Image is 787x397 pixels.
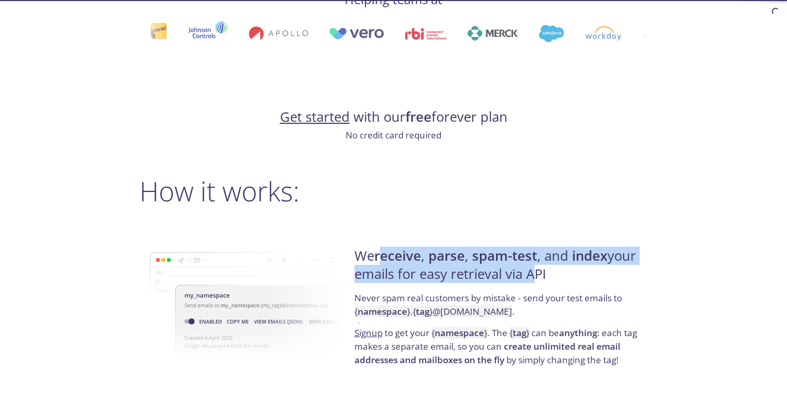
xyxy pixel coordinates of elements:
[513,327,526,339] strong: tag
[354,326,644,366] p: to get your . The can be : each tag makes a separate email, so you can by simply changing the tag!
[150,223,362,388] img: namespace-image
[582,26,619,41] img: workday
[139,129,648,142] p: No credit card required
[431,327,487,339] code: { }
[374,247,421,265] strong: receive
[435,327,484,339] strong: namespace
[354,291,644,326] p: Never spam real customers by mistake - send your test emails to .
[246,26,306,41] img: apollo
[354,305,512,317] code: { } . { } @[DOMAIN_NAME]
[326,28,382,40] img: vero
[428,247,465,265] strong: parse
[402,28,445,40] img: rbi
[472,247,537,265] strong: spam-test
[572,247,607,265] strong: index
[185,21,225,46] img: johnsoncontrols
[139,108,648,126] h4: with our forever plan
[405,108,431,126] strong: free
[354,327,383,339] a: Signup
[354,247,644,291] h4: We , , , and your emails for easy retrieval via API
[510,327,529,339] code: { }
[416,305,429,317] strong: tag
[354,340,620,366] strong: create unlimited real email addresses and mailboxes on the fly
[139,175,648,207] h2: How it works:
[280,108,350,126] a: Get started
[536,25,561,42] img: salesforce
[358,305,407,317] strong: namespace
[465,26,515,41] img: merck
[559,327,597,339] strong: anything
